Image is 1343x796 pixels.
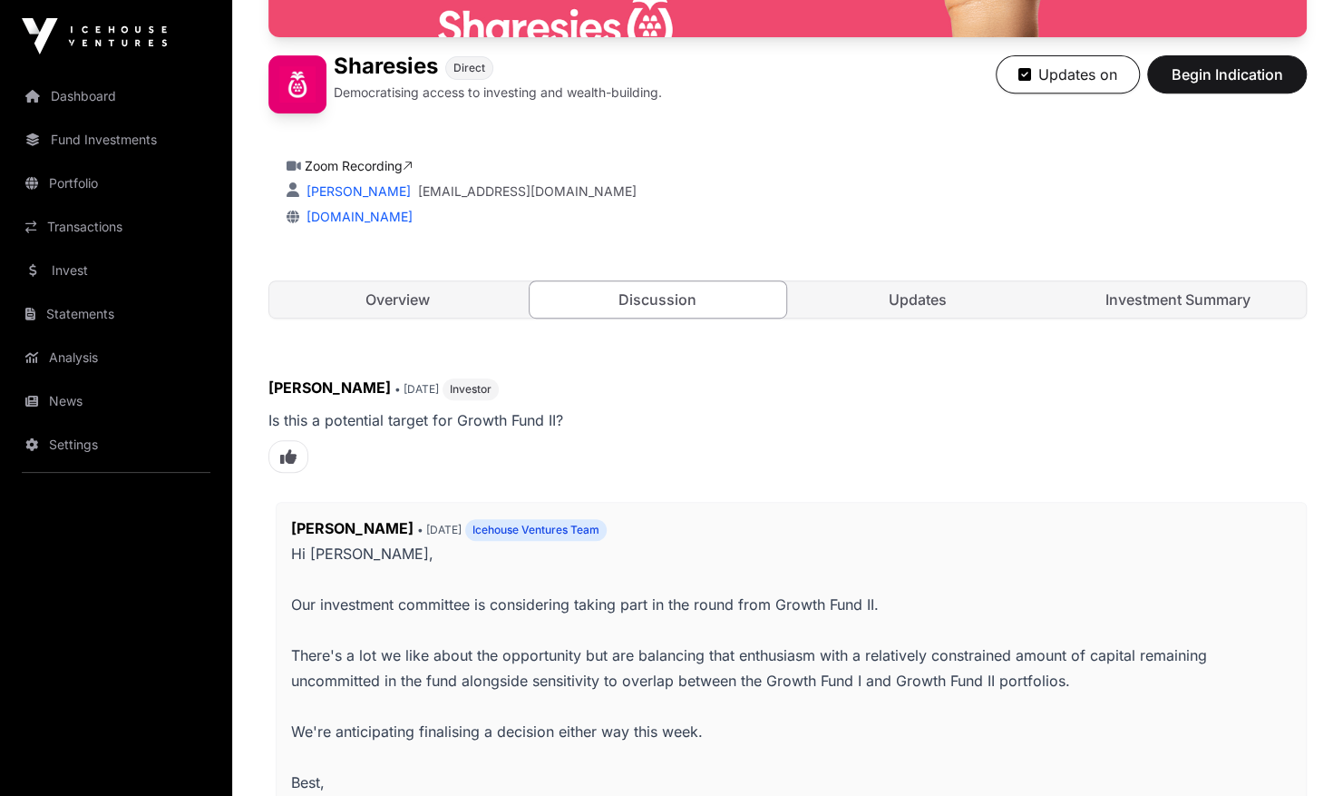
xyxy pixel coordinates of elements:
[1170,64,1284,85] span: Begin Indication
[305,158,413,173] a: Zoom Recording
[790,281,1046,318] a: Updates
[268,55,326,113] img: Sharesies
[15,425,218,465] a: Settings
[472,523,599,537] span: Icehouse Ventures Team
[1147,55,1307,93] button: Begin Indication
[1147,74,1307,92] a: Begin Indication
[1252,709,1343,796] iframe: Chat Widget
[996,55,1140,93] button: Updates on
[291,519,414,537] span: [PERSON_NAME]
[450,382,491,397] span: Investor
[15,381,218,421] a: News
[268,378,391,397] span: [PERSON_NAME]
[394,382,439,396] span: • [DATE]
[303,183,411,199] a: [PERSON_NAME]
[269,281,1306,318] nav: Tabs
[15,207,218,247] a: Transactions
[268,440,308,473] span: Like this comment
[15,338,218,378] a: Analysis
[15,163,218,203] a: Portfolio
[453,61,485,75] span: Direct
[15,251,218,290] a: Invest
[334,84,662,102] p: Democratising access to investing and wealth-building.
[417,523,462,536] span: • [DATE]
[15,294,218,334] a: Statements
[334,55,438,80] h1: Sharesies
[268,408,1307,433] p: Is this a potential target for Growth Fund II?
[22,18,167,54] img: Icehouse Ventures Logo
[299,209,413,224] a: [DOMAIN_NAME]
[1049,281,1306,318] a: Investment Summary
[15,120,218,160] a: Fund Investments
[418,182,637,201] a: [EMAIL_ADDRESS][DOMAIN_NAME]
[269,281,526,318] a: Overview
[15,76,218,116] a: Dashboard
[529,280,787,319] a: Discussion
